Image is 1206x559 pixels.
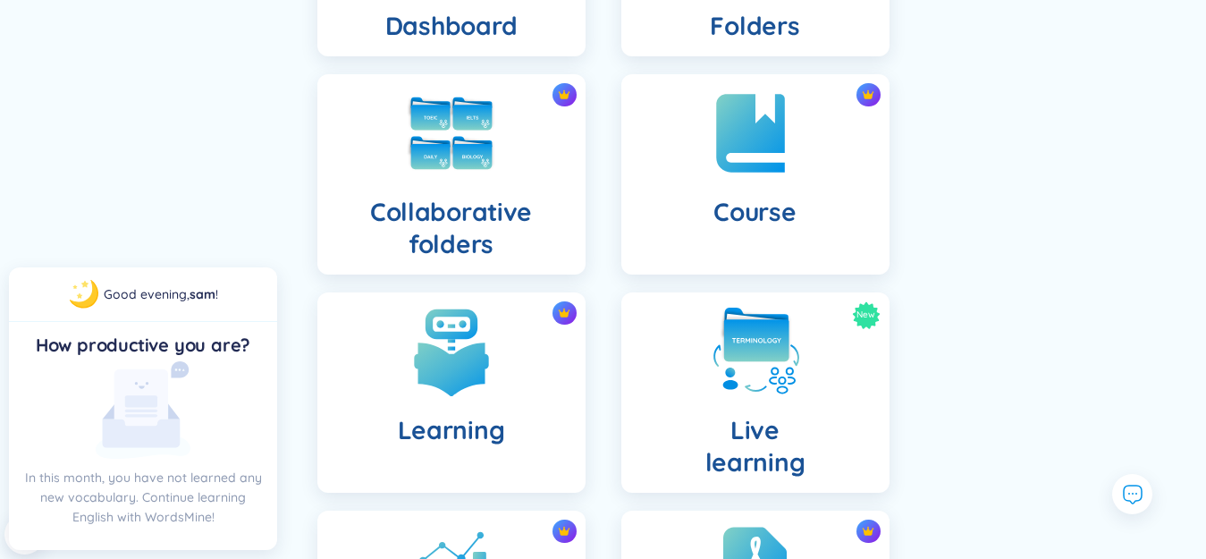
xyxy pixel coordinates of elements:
h4: Folders [710,10,799,42]
img: crown icon [558,525,570,538]
h4: Live learning [705,414,805,479]
p: In this month, you have not learned any new vocabulary. Continue learning English with WordsMine! [23,468,263,527]
a: NewLivelearning [603,292,907,493]
span: New [856,301,875,329]
img: crown icon [862,89,874,101]
img: crown icon [862,525,874,538]
div: How productive you are? [23,333,263,358]
h4: Collaborative folders [332,196,571,260]
a: sam [190,286,215,302]
a: crown iconCourse [603,74,907,275]
h4: Dashboard [385,10,517,42]
h4: Course [713,196,796,228]
img: crown icon [558,307,570,319]
a: crown iconLearning [299,292,603,493]
img: crown icon [558,89,570,101]
span: Good evening , [104,286,190,302]
a: crown iconCollaborative folders [299,74,603,275]
div: ! [104,284,218,304]
h4: Learning [398,414,505,446]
